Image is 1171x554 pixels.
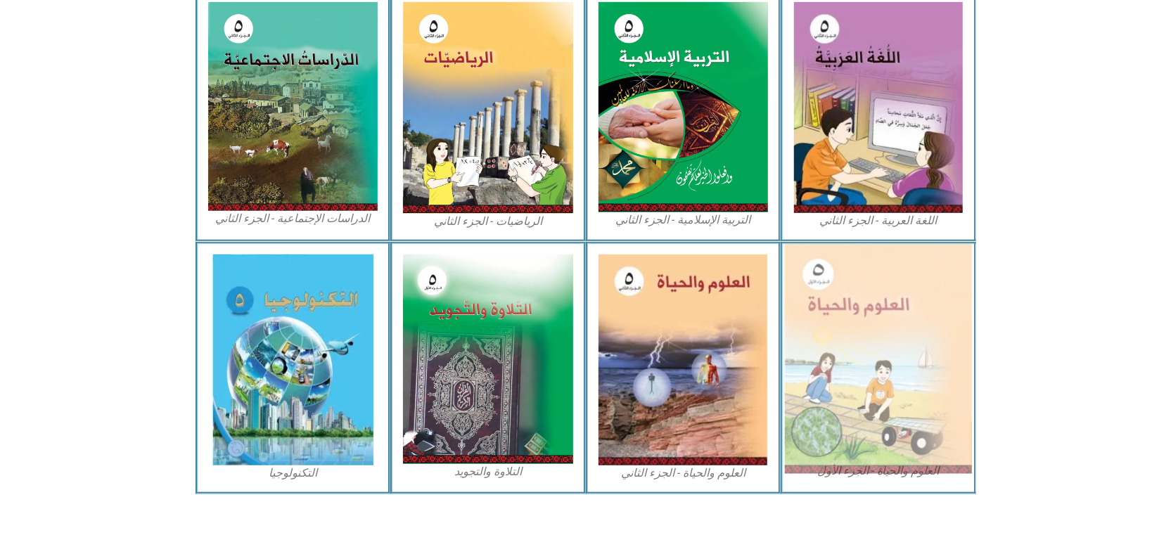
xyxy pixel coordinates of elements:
figcaption: العلوم والحياة - الجزء الثاني [599,465,769,481]
figcaption: الرياضيات - الجزء الثاني [403,214,573,229]
figcaption: التلاوة والتجويد [403,464,573,479]
figcaption: التربية الإسلامية - الجزء الثاني [599,212,769,228]
figcaption: التكنولوجيا [208,465,378,481]
figcaption: الدراسات الإجتماعية - الجزء الثاني [208,211,378,226]
figcaption: اللغة العربية - الجزء الثاني [793,213,964,228]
